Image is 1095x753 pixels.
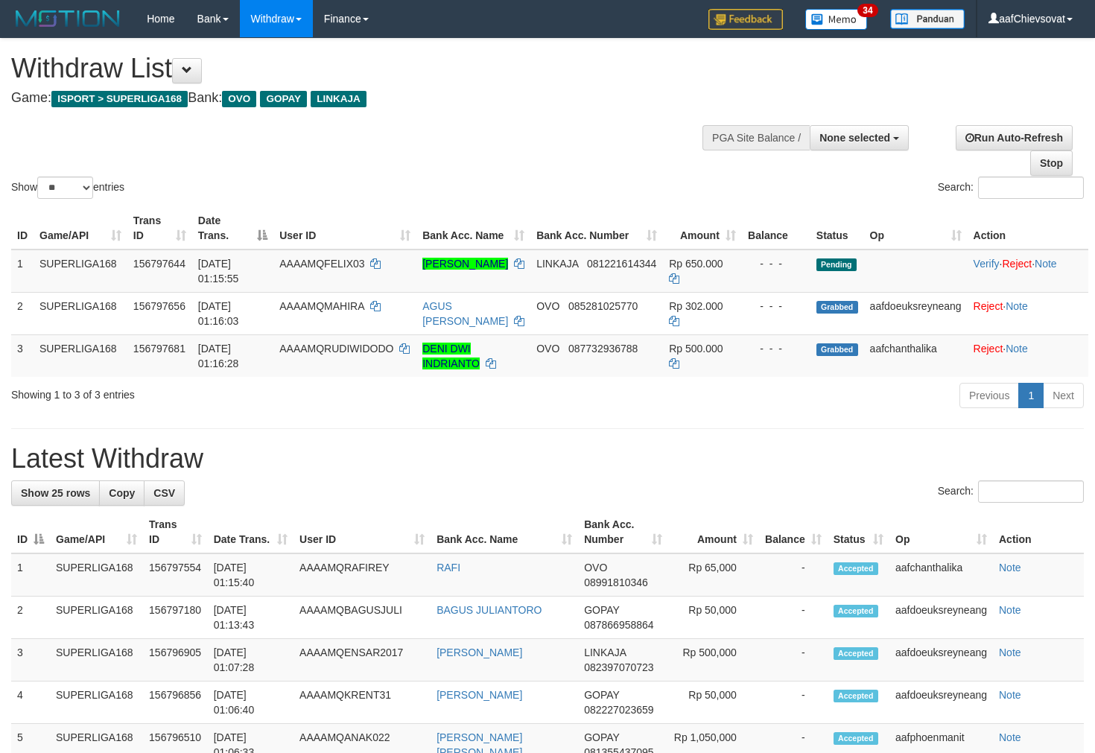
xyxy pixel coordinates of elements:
[864,334,968,377] td: aafchanthalika
[536,343,559,355] span: OVO
[99,480,145,506] a: Copy
[834,647,878,660] span: Accepted
[587,258,656,270] span: Copy 081221614344 to clipboard
[834,605,878,617] span: Accepted
[999,731,1021,743] a: Note
[748,299,804,314] div: - - -
[759,597,828,639] td: -
[133,300,185,312] span: 156797656
[584,646,626,658] span: LINKAJA
[857,4,877,17] span: 34
[669,258,723,270] span: Rp 650.000
[11,444,1084,474] h1: Latest Withdraw
[143,639,208,681] td: 156796905
[11,511,50,553] th: ID: activate to sort column descending
[584,562,607,574] span: OVO
[669,343,723,355] span: Rp 500.000
[1035,258,1057,270] a: Note
[889,639,993,681] td: aafdoeuksreyneang
[34,207,127,250] th: Game/API: activate to sort column ascending
[889,681,993,724] td: aafdoeuksreyneang
[1030,150,1073,176] a: Stop
[422,300,508,327] a: AGUS [PERSON_NAME]
[50,681,143,724] td: SUPERLIGA168
[568,343,638,355] span: Copy 087732936788 to clipboard
[198,343,239,369] span: [DATE] 01:16:28
[978,177,1084,199] input: Search:
[208,553,293,597] td: [DATE] 01:15:40
[889,511,993,553] th: Op: activate to sort column ascending
[819,132,890,144] span: None selected
[974,258,1000,270] a: Verify
[279,343,393,355] span: AAAAMQRUDIWIDODO
[759,553,828,597] td: -
[260,91,307,107] span: GOPAY
[584,619,653,631] span: Copy 087866958864 to clipboard
[805,9,868,30] img: Button%20Memo.svg
[208,639,293,681] td: [DATE] 01:07:28
[999,604,1021,616] a: Note
[293,639,431,681] td: AAAAMQENSAR2017
[968,207,1088,250] th: Action
[437,689,522,701] a: [PERSON_NAME]
[273,207,416,250] th: User ID: activate to sort column ascending
[127,207,192,250] th: Trans ID: activate to sort column ascending
[437,646,522,658] a: [PERSON_NAME]
[584,704,653,716] span: Copy 082227023659 to clipboard
[828,511,889,553] th: Status: activate to sort column ascending
[50,597,143,639] td: SUPERLIGA168
[11,7,124,30] img: MOTION_logo.png
[11,381,445,402] div: Showing 1 to 3 of 3 entries
[1043,383,1084,408] a: Next
[578,511,667,553] th: Bank Acc. Number: activate to sort column ascending
[293,511,431,553] th: User ID: activate to sort column ascending
[668,597,759,639] td: Rp 50,000
[21,487,90,499] span: Show 25 rows
[11,91,715,106] h4: Game: Bank:
[834,562,878,575] span: Accepted
[1006,300,1028,312] a: Note
[11,553,50,597] td: 1
[50,639,143,681] td: SUPERLIGA168
[834,732,878,745] span: Accepted
[584,731,619,743] span: GOPAY
[437,562,460,574] a: RAFI
[11,334,34,377] td: 3
[34,292,127,334] td: SUPERLIGA168
[34,250,127,293] td: SUPERLIGA168
[536,300,559,312] span: OVO
[584,689,619,701] span: GOPAY
[1006,343,1028,355] a: Note
[584,576,648,588] span: Copy 08991810346 to clipboard
[11,250,34,293] td: 1
[143,681,208,724] td: 156796856
[959,383,1019,408] a: Previous
[999,646,1021,658] a: Note
[974,300,1003,312] a: Reject
[422,258,508,270] a: [PERSON_NAME]
[889,553,993,597] td: aafchanthalika
[759,511,828,553] th: Balance: activate to sort column ascending
[810,125,909,150] button: None selected
[890,9,965,29] img: panduan.png
[192,207,273,250] th: Date Trans.: activate to sort column descending
[889,597,993,639] td: aafdoeuksreyneang
[530,207,663,250] th: Bank Acc. Number: activate to sort column ascending
[222,91,256,107] span: OVO
[208,511,293,553] th: Date Trans.: activate to sort column ascending
[153,487,175,499] span: CSV
[584,661,653,673] span: Copy 082397070723 to clipboard
[11,207,34,250] th: ID
[431,511,578,553] th: Bank Acc. Name: activate to sort column ascending
[11,480,100,506] a: Show 25 rows
[834,690,878,702] span: Accepted
[816,258,857,271] span: Pending
[133,258,185,270] span: 156797644
[109,487,135,499] span: Copy
[999,689,1021,701] a: Note
[11,597,50,639] td: 2
[810,207,864,250] th: Status
[34,334,127,377] td: SUPERLIGA168
[133,343,185,355] span: 156797681
[208,597,293,639] td: [DATE] 01:13:43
